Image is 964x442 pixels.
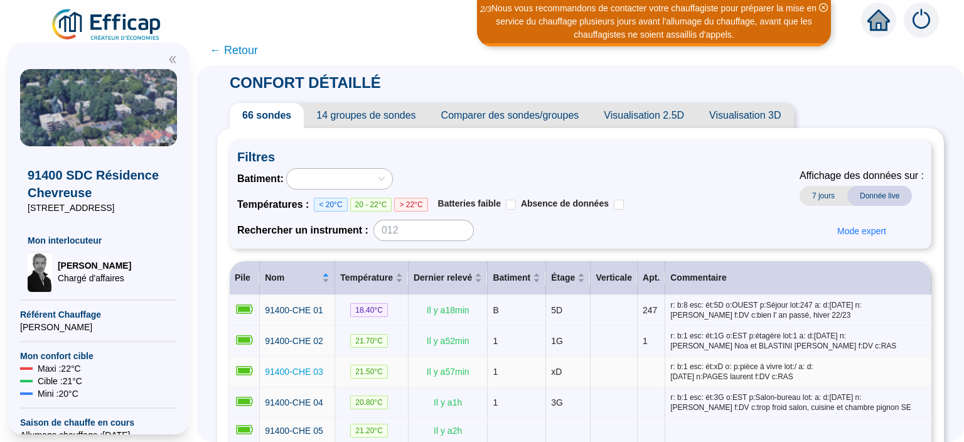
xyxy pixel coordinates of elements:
[438,198,501,208] span: Batteries faible
[168,55,177,64] span: double-left
[38,362,81,375] span: Maxi : 22 °C
[800,168,924,183] span: Affichage des données sur :
[638,261,665,295] th: Apt.
[265,271,319,284] span: Nom
[265,424,323,438] a: 91400-CHE 05
[591,261,638,295] th: Verticale
[479,2,829,41] div: Nous vous recommandons de contacter votre chauffagiste pour préparer la mise en service du chauff...
[409,261,488,295] th: Dernier relevé
[488,261,546,295] th: Batiment
[434,426,462,436] span: Il y a 2 h
[373,220,474,241] input: 012
[800,186,847,206] span: 7 jours
[20,416,177,429] span: Saison de chauffe en cours
[670,300,926,320] span: r: b:8 esc: ét:5D o:OUEST p:Séjour lot:247 a: d:[DATE] n:[PERSON_NAME] f:DV c:bien l' an passé, h...
[20,429,177,441] span: Allumage chauffage : [DATE]
[480,4,491,14] i: 2 / 3
[38,387,78,400] span: Mini : 20 °C
[265,367,323,377] span: 91400-CHE 03
[521,198,609,208] span: Absence de données
[265,396,323,409] a: 91400-CHE 04
[643,336,648,346] span: 1
[260,261,335,295] th: Nom
[237,223,368,238] span: Rechercher un instrument :
[434,397,462,407] span: Il y a 1 h
[665,261,931,295] th: Commentaire
[265,336,323,346] span: 91400-CHE 02
[867,9,890,31] span: home
[551,367,562,377] span: xD
[304,103,428,128] span: 14 groupes de sondes
[670,362,926,382] span: r: b:1 esc: ét:xD o: p:pièce à vivre lot:/ a: d:[DATE] n:PAGES laurent f:DV c:RAS
[551,397,563,407] span: 3G
[38,375,82,387] span: Cible : 21 °C
[265,365,323,379] a: 91400-CHE 03
[50,8,164,43] img: efficap energie logo
[265,304,323,317] a: 91400-CHE 01
[837,225,886,238] span: Mode expert
[20,321,177,333] span: [PERSON_NAME]
[237,171,284,186] span: Batiment :
[827,221,896,241] button: Mode expert
[551,336,563,346] span: 1G
[28,234,169,247] span: Mon interlocuteur
[20,308,177,321] span: Référent Chauffage
[265,397,323,407] span: 91400-CHE 04
[551,305,562,315] span: 5D
[546,261,591,295] th: Étage
[217,74,394,91] span: CONFORT DÉTAILLÉ
[265,426,323,436] span: 91400-CHE 05
[414,271,472,284] span: Dernier relevé
[28,166,169,202] span: 91400 SDC Résidence Chevreuse
[28,252,53,292] img: Chargé d'affaires
[427,336,469,346] span: Il y a 52 min
[819,3,828,12] span: close-circle
[58,272,131,284] span: Chargé d'affaires
[394,198,427,212] span: > 22°C
[493,271,530,284] span: Batiment
[335,261,409,295] th: Température
[493,367,498,377] span: 1
[429,103,592,128] span: Comparer des sondes/groupes
[58,259,131,272] span: [PERSON_NAME]
[493,305,498,315] span: B
[350,334,388,348] span: 21.70 °C
[350,424,388,438] span: 21.20 °C
[697,103,793,128] span: Visualisation 3D
[235,272,250,283] span: Pile
[237,197,314,212] span: Températures :
[210,41,258,59] span: ← Retour
[340,271,393,284] span: Température
[28,202,169,214] span: [STREET_ADDRESS]
[591,103,697,128] span: Visualisation 2.5D
[670,331,926,351] span: r: b:1 esc: ét:1G o:EST p:étagère lot:1 a: d:[DATE] n:[PERSON_NAME] Noa et BLASTINI [PERSON_NAME]...
[904,3,939,38] img: alerts
[493,336,498,346] span: 1
[551,271,575,284] span: Étage
[670,392,926,412] span: r: b:1 esc: ét:3G o:EST p:Salon-bureau lot: a: d:[DATE] n:[PERSON_NAME] f:DV c:trop froid salon, ...
[847,186,912,206] span: Donnée live
[427,305,469,315] span: Il y a 18 min
[237,148,924,166] span: Filtres
[350,198,392,212] span: 20 - 22°C
[230,103,304,128] span: 66 sondes
[314,198,347,212] span: < 20°C
[20,350,177,362] span: Mon confort cible
[265,335,323,348] a: 91400-CHE 02
[643,305,657,315] span: 247
[493,397,498,407] span: 1
[350,396,388,409] span: 20.80 °C
[350,365,388,379] span: 21.50 °C
[265,305,323,315] span: 91400-CHE 01
[427,367,469,377] span: Il y a 57 min
[350,303,388,317] span: 18.40 °C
